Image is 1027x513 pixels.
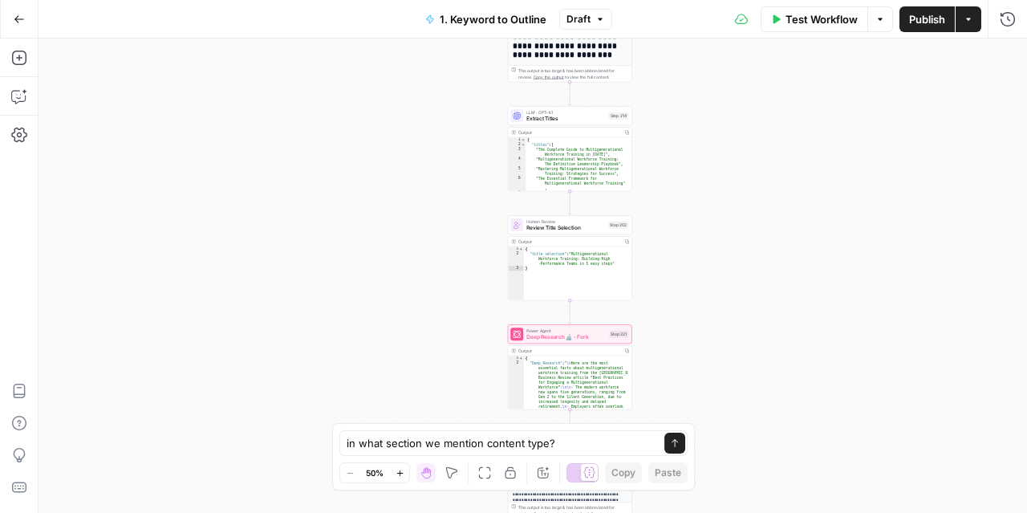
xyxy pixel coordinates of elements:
div: 1 [508,137,526,142]
div: 3 [508,147,526,157]
div: 5 [508,166,526,176]
span: Human Review [526,218,605,225]
span: 50% [366,466,384,479]
g: Edge from step_214 to step_202 [569,191,571,214]
span: Toggle code folding, rows 1 through 14 [521,137,526,142]
span: 1. Keyword to Outline [440,11,546,27]
span: Publish [909,11,945,27]
span: Toggle code folding, rows 1 through 3 [519,246,524,251]
div: LLM · GPT-4.1Extract TitlesStep 214Output{ "titles":[ "The Complete Guide to Multigenerational Wo... [508,106,632,191]
span: Test Workflow [785,11,858,27]
div: Step 221 [609,331,628,338]
span: Toggle code folding, rows 1 through 3 [519,356,524,360]
textarea: in what section we mention content type? [347,435,648,451]
button: Draft [559,9,612,30]
button: 1. Keyword to Outline [416,6,556,32]
div: 6 [508,176,526,190]
span: Paste [655,466,681,480]
div: 1 [508,356,524,360]
div: Output [518,129,619,136]
span: Draft [566,12,591,26]
g: Edge from step_221 to step_235 [569,409,571,433]
button: Test Workflow [761,6,867,32]
div: 4 [508,157,526,166]
span: LLM · GPT-4.1 [526,109,606,116]
div: Step 202 [608,222,628,229]
div: Output [518,348,619,354]
span: Power Agent [526,328,606,334]
span: Review Title Selection [526,224,605,232]
div: Output [518,238,619,245]
div: Human ReviewReview Title SelectionStep 202Output{ "title_selection":"Multigenerational Workforce ... [508,215,632,300]
g: Edge from step_202 to step_221 [569,300,571,324]
div: 2 [508,142,526,147]
button: Paste [648,462,688,483]
div: This output is too large & has been abbreviated for review. to view the full content. [518,67,628,80]
div: 2 [508,251,524,266]
div: Power AgentDeep Research 🔬 - ForkStep 221Output{ "Deep_Research":"\nHere are the most essential f... [508,324,632,409]
button: Publish [899,6,955,32]
g: Edge from step_198 to step_214 [569,82,571,105]
div: 3 [508,266,524,271]
span: Copy [611,466,635,480]
span: Toggle code folding, rows 2 through 13 [521,142,526,147]
span: Copy the output [534,75,564,79]
button: Copy [605,462,642,483]
div: 7 [508,190,526,205]
div: Step 214 [609,112,629,120]
span: Extract Titles [526,115,606,123]
div: 1 [508,246,524,251]
span: Deep Research 🔬 - Fork [526,333,606,341]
